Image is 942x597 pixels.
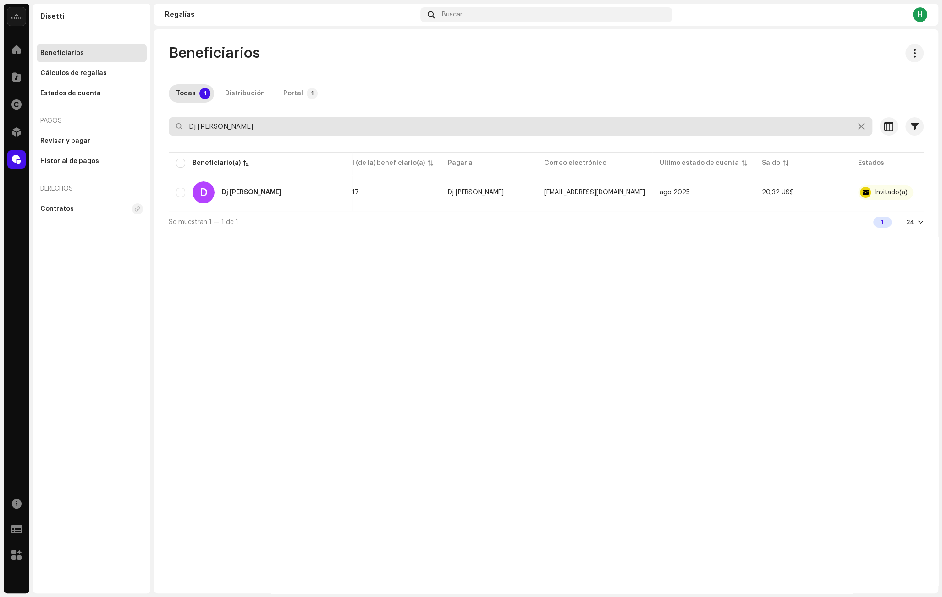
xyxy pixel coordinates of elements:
div: 24 [906,219,914,226]
div: Saldo [762,159,780,168]
span: Dj Francisco JFA [448,189,504,196]
input: Buscar [169,117,872,136]
div: Todas [176,84,196,103]
span: ago 2025 [660,189,690,196]
div: D [193,181,215,203]
re-m-nav-item: Beneficiarios [37,44,147,62]
re-m-nav-item: Cálculos de regalías [37,64,147,82]
p-badge: 1 [307,88,318,99]
span: Beneficiarios [169,44,260,62]
div: Estados de cuenta [40,90,101,97]
img: 02a7c2d3-3c89-4098-b12f-2ff2945c95ee [7,7,26,26]
div: Distribución [225,84,265,103]
re-m-nav-item: Historial de pagos [37,152,147,170]
div: ID del (de la) beneficiario(a) [336,159,425,168]
re-a-nav-header: Pagos [37,110,147,132]
span: Buscar [442,11,463,18]
span: franciscojfa3146@gmail.com [544,189,645,196]
div: Último estado de cuenta [660,159,739,168]
div: Cálculos de regalías [40,70,107,77]
div: Beneficiario(a) [193,159,241,168]
div: Beneficiarios [40,49,84,57]
span: 20,32 US$ [762,189,794,196]
div: Portal [283,84,303,103]
re-a-nav-header: Derechos [37,178,147,200]
div: 1 [873,217,892,228]
re-m-nav-item: Revisar y pagar [37,132,147,150]
div: Dj Francisco JFA [222,189,281,196]
span: Se muestran 1 — 1 de 1 [169,219,238,225]
div: Revisar y pagar [40,137,90,145]
div: Regalías [165,11,417,18]
div: Contratos [40,205,74,213]
re-m-nav-item: Contratos [37,200,147,218]
div: Invitado(a) [875,189,908,196]
re-m-nav-item: Estados de cuenta [37,84,147,103]
div: Historial de pagos [40,158,99,165]
div: H [913,7,927,22]
p-badge: 1 [199,88,210,99]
